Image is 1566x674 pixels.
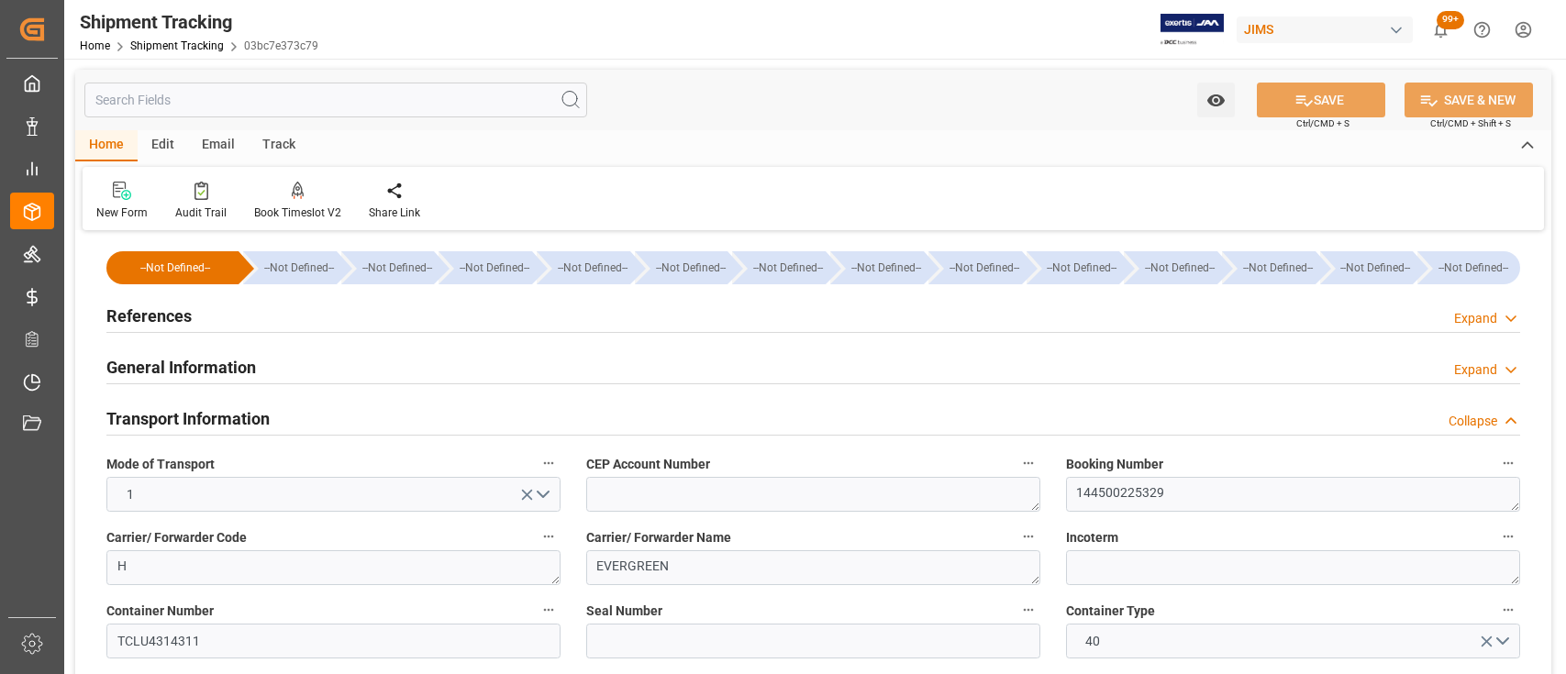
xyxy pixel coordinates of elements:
[439,251,532,284] div: --Not Defined--
[106,550,561,585] textarea: H
[732,251,826,284] div: --Not Defined--
[1076,632,1109,651] span: 40
[1420,9,1461,50] button: show 100 new notifications
[1222,251,1316,284] div: --Not Defined--
[106,406,270,431] h2: Transport Information
[1027,251,1120,284] div: --Not Defined--
[96,204,148,221] div: New Form
[586,528,731,547] span: Carrier/ Forwarder Name
[106,251,239,284] div: --Not Defined--
[1430,116,1511,130] span: Ctrl/CMD + Shift + S
[1437,11,1464,29] span: 99+
[1237,12,1420,47] button: JIMS
[457,251,532,284] div: --Not Defined--
[188,130,249,161] div: Email
[555,251,630,284] div: --Not Defined--
[106,602,214,621] span: Container Number
[586,455,710,474] span: CEP Account Number
[75,130,138,161] div: Home
[1142,251,1217,284] div: --Not Defined--
[1496,525,1520,548] button: Incoterm
[243,251,337,284] div: --Not Defined--
[130,39,224,52] a: Shipment Tracking
[175,204,227,221] div: Audit Trail
[1066,455,1163,474] span: Booking Number
[947,251,1022,284] div: --Not Defined--
[1016,598,1040,622] button: Seal Number
[537,251,630,284] div: --Not Defined--
[80,39,110,52] a: Home
[537,451,561,475] button: Mode of Transport
[106,477,561,512] button: open menu
[106,528,247,547] span: Carrier/ Forwarder Code
[1320,251,1414,284] div: --Not Defined--
[106,455,215,474] span: Mode of Transport
[1161,14,1224,46] img: Exertis%20JAM%20-%20Email%20Logo.jpg_1722504956.jpg
[1461,9,1503,50] button: Help Center
[1338,251,1414,284] div: --Not Defined--
[1197,83,1235,117] button: open menu
[84,83,587,117] input: Search Fields
[1496,598,1520,622] button: Container Type
[125,251,226,284] div: --Not Defined--
[1496,451,1520,475] button: Booking Number
[1436,251,1511,284] div: --Not Defined--
[1257,83,1385,117] button: SAVE
[586,550,1040,585] textarea: EVERGREEN
[369,204,420,221] div: Share Link
[537,598,561,622] button: Container Number
[1449,412,1497,431] div: Collapse
[1296,116,1349,130] span: Ctrl/CMD + S
[1124,251,1217,284] div: --Not Defined--
[750,251,826,284] div: --Not Defined--
[635,251,728,284] div: --Not Defined--
[830,251,924,284] div: --Not Defined--
[138,130,188,161] div: Edit
[254,204,341,221] div: Book Timeslot V2
[653,251,728,284] div: --Not Defined--
[849,251,924,284] div: --Not Defined--
[117,485,143,504] span: 1
[1066,624,1520,658] button: open menu
[1417,251,1520,284] div: --Not Defined--
[1066,602,1155,621] span: Container Type
[1405,83,1533,117] button: SAVE & NEW
[1016,525,1040,548] button: Carrier/ Forwarder Name
[1066,477,1520,512] textarea: 144500225329
[341,251,435,284] div: --Not Defined--
[1066,528,1118,547] span: Incoterm
[1454,360,1497,380] div: Expand
[360,251,435,284] div: --Not Defined--
[106,304,192,328] h2: References
[586,602,662,621] span: Seal Number
[1237,17,1413,43] div: JIMS
[1454,309,1497,328] div: Expand
[249,130,309,161] div: Track
[928,251,1022,284] div: --Not Defined--
[1016,451,1040,475] button: CEP Account Number
[1045,251,1120,284] div: --Not Defined--
[106,355,256,380] h2: General Information
[261,251,337,284] div: --Not Defined--
[80,8,318,36] div: Shipment Tracking
[1240,251,1316,284] div: --Not Defined--
[537,525,561,548] button: Carrier/ Forwarder Code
